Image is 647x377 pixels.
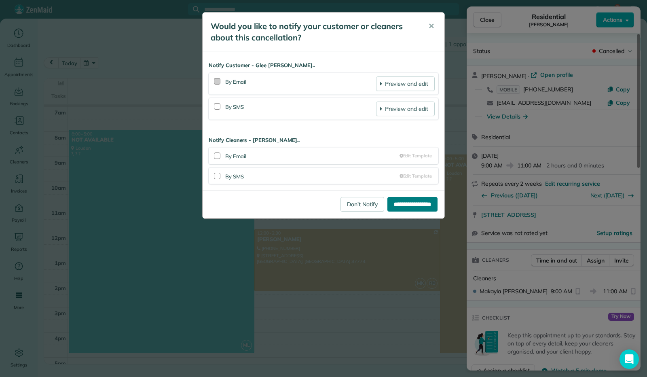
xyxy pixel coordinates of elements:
[211,21,417,43] h5: Would you like to notify your customer or cleaners about this cancellation?
[376,76,435,91] a: Preview and edit
[620,349,639,369] div: Open Intercom Messenger
[225,171,400,181] div: By SMS
[225,76,376,91] div: By Email
[428,21,434,31] span: ✕
[400,173,432,180] a: Edit Template
[209,61,438,70] strong: Notify Customer - Glee [PERSON_NAME]..
[400,152,432,159] a: Edit Template
[376,102,435,116] a: Preview and edit
[225,102,376,116] div: By SMS
[225,151,400,161] div: By Email
[209,136,438,144] strong: Notify Cleaners - [PERSON_NAME]..
[340,197,384,212] a: Don't Notify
